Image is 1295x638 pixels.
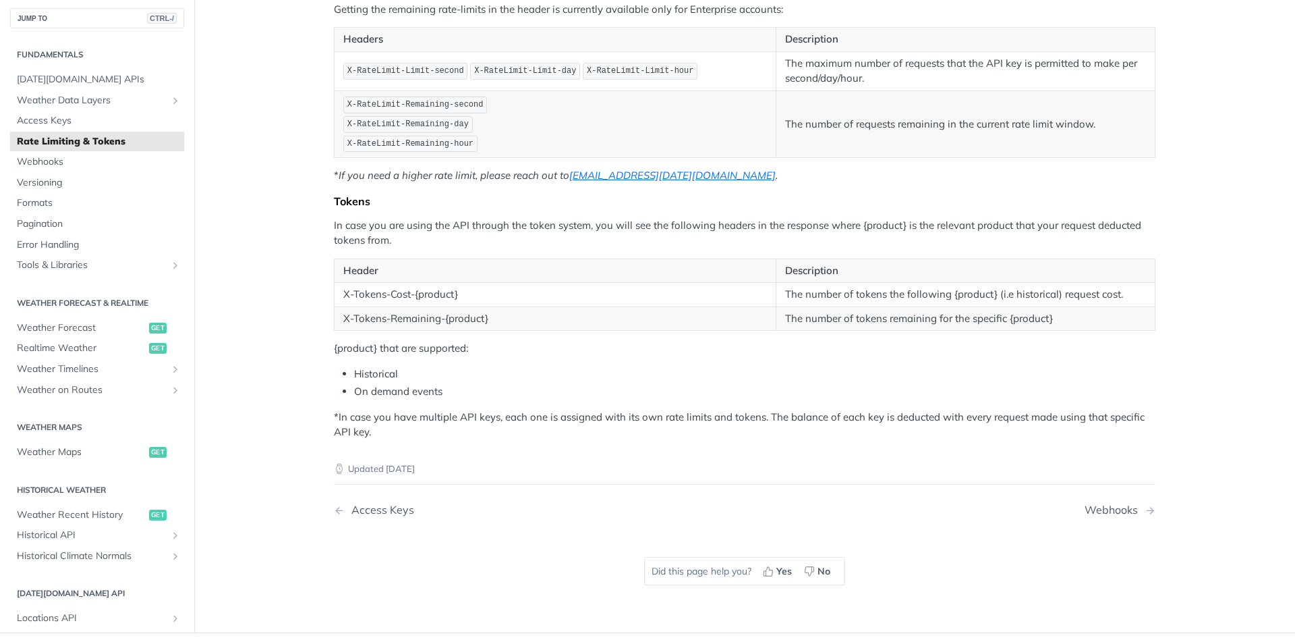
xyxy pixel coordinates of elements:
[149,344,167,354] span: get
[17,176,181,190] span: Versioning
[335,307,776,331] td: X-Tokens-Remaining-{product}
[17,135,181,149] span: Rate Limiting & Tokens
[17,612,167,625] span: Locations API
[10,235,184,255] a: Error Handling
[10,505,184,525] a: Weather Recent Historyget
[10,442,184,462] a: Weather Mapsget
[10,8,184,28] button: JUMP TOCTRL-/
[170,385,181,396] button: Show subpages for Weather on Routes
[17,238,181,252] span: Error Handling
[149,447,167,458] span: get
[10,49,184,61] h2: Fundamentals
[10,111,184,131] a: Access Keys
[335,259,776,283] th: Header
[17,529,167,542] span: Historical API
[334,410,1155,440] p: *In case you have multiple API keys, each one is assigned with its own rate limits and tokens. Th...
[147,13,177,24] span: CTRL-/
[10,546,184,566] a: Historical Climate NormalsShow subpages for Historical Climate Normals
[10,256,184,276] a: Tools & LibrariesShow subpages for Tools & Libraries
[17,508,146,522] span: Weather Recent History
[776,259,1155,283] th: Description
[17,197,181,211] span: Formats
[347,100,484,109] span: X-RateLimit-Remaining-second
[334,194,1155,208] div: Tokens
[10,132,184,152] a: Rate Limiting & Tokens
[10,588,184,600] h2: [DATE][DOMAIN_NAME] API
[10,525,184,546] a: Historical APIShow subpages for Historical API
[347,119,469,129] span: X-RateLimit-Remaining-day
[776,564,792,579] span: Yes
[776,283,1155,307] td: The number of tokens the following {product} (i.e historical) request cost.
[17,156,181,169] span: Webhooks
[354,384,1155,400] li: On demand events
[170,613,181,624] button: Show subpages for Locations API
[17,446,146,459] span: Weather Maps
[17,259,167,273] span: Tools & Libraries
[569,169,776,182] a: [EMAIL_ADDRESS][DATE][DOMAIN_NAME]
[587,66,693,76] span: X-RateLimit-Limit-hour
[334,2,1155,18] p: Getting the remaining rate-limits in the header is currently available only for Enterprise accounts:
[334,504,686,516] a: Previous Page: Access Keys
[17,550,167,563] span: Historical Climate Normals
[10,484,184,496] h2: Historical Weather
[17,383,167,397] span: Weather on Routes
[354,367,1155,382] li: Historical
[334,462,1155,476] p: Updated [DATE]
[758,561,799,581] button: Yes
[785,117,1146,132] p: The number of requests remaining in the current rate limit window.
[785,32,1146,47] p: Description
[334,341,1155,356] p: {product} that are supported:
[17,217,181,231] span: Pagination
[170,95,181,106] button: Show subpages for Weather Data Layers
[817,564,830,579] span: No
[10,90,184,111] a: Weather Data LayersShow subpages for Weather Data Layers
[17,321,146,335] span: Weather Forecast
[10,318,184,338] a: Weather Forecastget
[10,297,184,309] h2: Weather Forecast & realtime
[17,73,181,86] span: [DATE][DOMAIN_NAME] APIs
[10,421,184,433] h2: Weather Maps
[343,32,767,47] p: Headers
[149,510,167,521] span: get
[335,283,776,307] td: X-Tokens-Cost-{product}
[799,561,838,581] button: No
[1085,504,1155,516] a: Next Page: Webhooks
[17,342,146,356] span: Realtime Weather
[776,307,1155,331] td: The number of tokens remaining for the specific {product}
[17,114,181,128] span: Access Keys
[170,530,181,541] button: Show subpages for Historical API
[149,323,167,334] span: get
[17,94,167,107] span: Weather Data Layers
[17,363,167,376] span: Weather Timelines
[345,504,414,516] div: Access Keys
[170,261,181,271] button: Show subpages for Tools & Libraries
[10,194,184,214] a: Formats
[170,364,181,375] button: Show subpages for Weather Timelines
[334,218,1155,248] p: In case you are using the API through the token system, you will see the following headers in the...
[347,66,464,76] span: X-RateLimit-Limit-second
[334,490,1155,530] nav: Pagination Controls
[10,608,184,629] a: Locations APIShow subpages for Locations API
[10,359,184,379] a: Weather TimelinesShow subpages for Weather Timelines
[10,153,184,173] a: Webhooks
[10,70,184,90] a: [DATE][DOMAIN_NAME] APIs
[474,66,576,76] span: X-RateLimit-Limit-day
[10,380,184,400] a: Weather on RoutesShow subpages for Weather on Routes
[644,557,845,585] div: Did this page help you?
[339,169,778,182] em: If you need a higher rate limit, please reach out to .
[10,214,184,234] a: Pagination
[785,56,1146,86] p: The maximum number of requests that the API key is permitted to make per second/day/hour.
[347,139,473,149] span: X-RateLimit-Remaining-hour
[10,339,184,359] a: Realtime Weatherget
[170,551,181,562] button: Show subpages for Historical Climate Normals
[10,173,184,193] a: Versioning
[1085,504,1145,516] div: Webhooks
